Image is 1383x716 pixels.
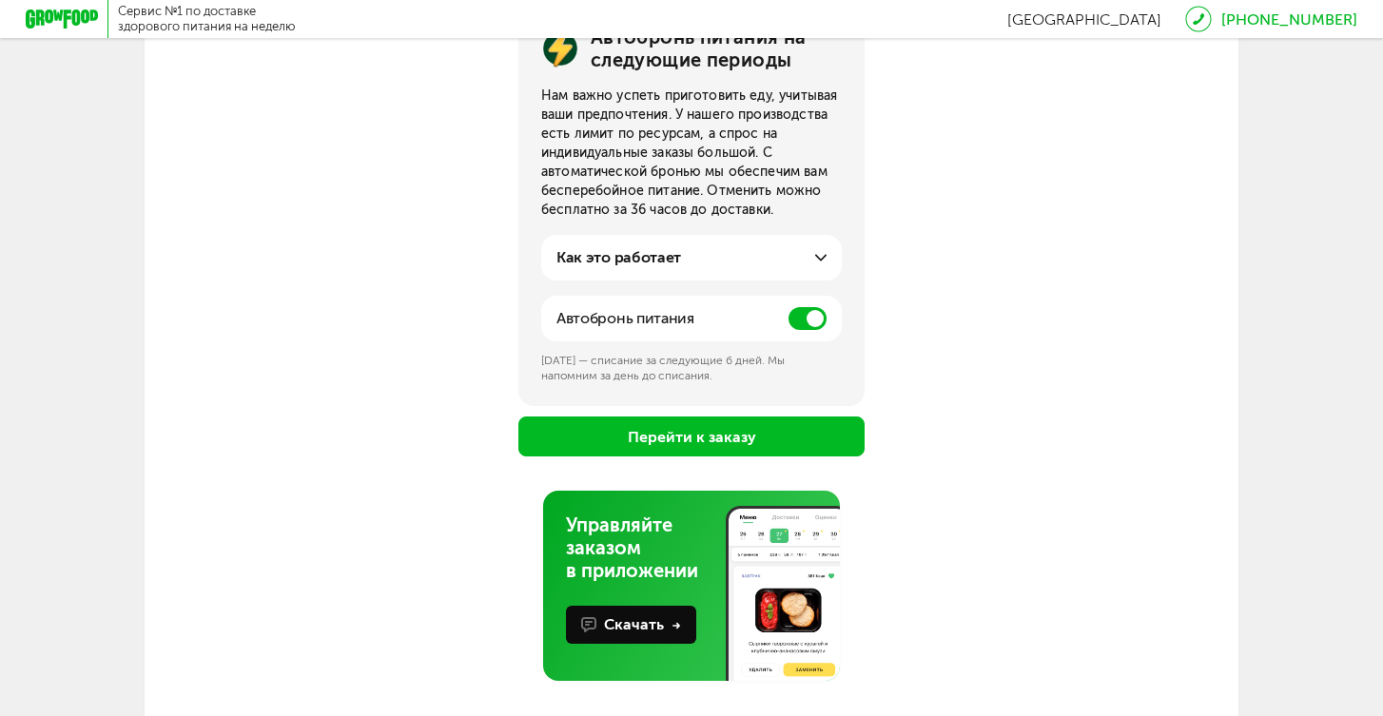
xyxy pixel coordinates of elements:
[566,513,718,582] div: Управляйте заказом в приложении
[118,4,296,34] div: Сервис №1 по доставке здорового питания на неделю
[541,353,842,383] div: [DATE] — списание за следующие 6 дней. Мы напомним за день до списания.
[566,606,696,644] button: Скачать
[1007,10,1161,29] span: [GEOGRAPHIC_DATA]
[604,613,681,636] div: Скачать
[591,26,842,71] div: Автобронь питания на следующие периоды
[541,87,842,220] div: Нам важно успеть приготовить еду, учитывая ваши предпочтения. У нашего производства есть лимит по...
[556,246,681,269] div: Как это работает
[518,416,865,456] button: Перейти к заказу
[1221,10,1357,29] a: [PHONE_NUMBER]
[556,307,694,330] p: Автобронь питания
